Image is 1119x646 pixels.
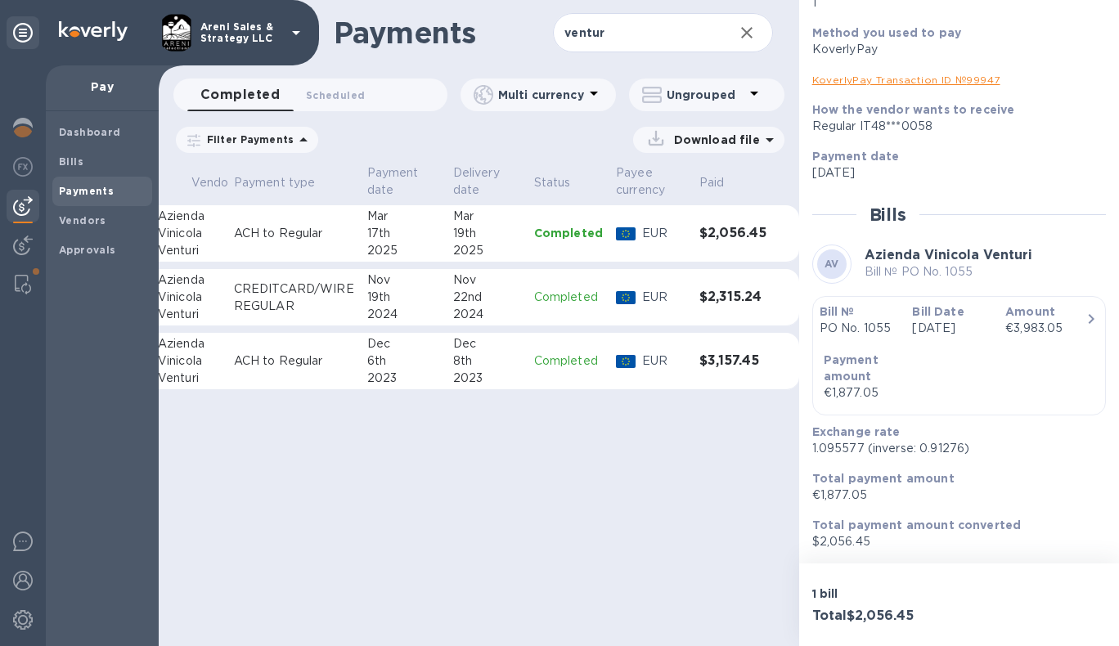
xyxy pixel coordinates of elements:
[367,306,440,323] div: 2024
[158,370,221,387] div: Venturi
[812,118,1093,135] div: Regular IT48***0058
[158,289,221,306] div: Vinicola
[453,225,521,242] div: 19th
[642,225,686,242] p: EUR
[234,174,316,191] p: Payment type
[820,305,855,318] b: Bill №
[453,208,521,225] div: Mar
[158,352,221,370] div: Vinicola
[453,352,521,370] div: 8th
[13,157,33,177] img: Foreign exchange
[812,425,901,438] b: Exchange rate
[642,352,686,370] p: EUR
[865,247,1032,262] b: Azienda Vinicola Venturi
[812,585,953,602] p: 1 bill
[200,83,280,106] span: Completed
[367,208,440,225] div: Mar
[825,258,839,270] b: AV
[812,296,1106,415] button: Bill №PO No. 1055Bill Date[DATE]Amount€3,983.05Payment amount€1,877.05
[453,271,521,289] div: Nov
[642,289,686,306] p: EUR
[59,79,146,95] p: Pay
[453,289,521,306] div: 22nd
[367,271,440,289] div: Nov
[824,384,917,402] div: €1,877.05
[812,164,1093,182] p: [DATE]
[667,132,760,148] p: Download file
[812,533,1093,550] p: $2,056.45
[234,352,354,370] p: ACH to Regular
[158,271,221,289] div: Azienda
[699,353,766,369] h3: $3,157.45
[1005,305,1055,318] b: Amount
[59,21,128,41] img: Logo
[158,306,221,323] div: Venturi
[59,244,116,256] b: Approvals
[367,352,440,370] div: 6th
[367,370,440,387] div: 2023
[616,164,686,199] span: Payee currency
[453,164,500,199] p: Delivery date
[870,204,906,225] h2: Bills
[200,132,294,146] p: Filter Payments
[453,242,521,259] div: 2025
[234,280,354,315] p: CREDITCARD/WIRE REGULAR
[59,126,121,138] b: Dashboard
[453,370,521,387] div: 2023
[367,225,440,242] div: 17th
[306,87,365,104] span: Scheduled
[453,335,521,352] div: Dec
[367,242,440,259] div: 2025
[59,214,106,227] b: Vendors
[191,174,233,191] p: Vendor
[699,289,766,305] h3: $2,315.24
[812,518,1022,532] b: Total payment amount converted
[616,164,665,199] p: Payee currency
[667,87,744,103] p: Ungrouped
[812,26,961,39] b: Method you used to pay
[534,289,603,306] p: Completed
[158,208,221,225] div: Azienda
[812,440,1093,457] p: 1.095577 (inverse: 0.91276)
[367,164,419,199] p: Payment date
[534,225,603,241] p: Completed
[812,103,1015,116] b: How the vendor wants to receive
[534,352,603,370] p: Completed
[191,174,254,191] span: Vendor
[812,150,900,163] b: Payment date
[59,155,83,168] b: Bills
[234,174,337,191] span: Payment type
[367,164,440,199] span: Payment date
[912,305,964,318] b: Bill Date
[812,487,1093,504] p: €1,877.05
[1005,320,1085,337] div: €3,983.05
[812,472,955,485] b: Total payment amount
[234,225,354,242] p: ACH to Regular
[812,41,1093,58] div: KoverlyPay
[699,174,725,191] p: Paid
[534,174,571,191] p: Status
[453,306,521,323] div: 2024
[812,74,1000,86] a: KoverlyPay Transaction ID № 99947
[334,16,553,50] h1: Payments
[59,185,114,197] b: Payments
[699,226,766,241] h3: $2,056.45
[534,174,592,191] span: Status
[824,353,879,383] b: Payment amount
[158,225,221,242] div: Vinicola
[367,289,440,306] div: 19th
[453,164,521,199] span: Delivery date
[158,335,221,352] div: Azienda
[498,87,584,103] p: Multi currency
[865,263,1032,280] p: Bill № PO No. 1055
[200,21,282,44] p: Areni Sales & Strategy LLC
[7,16,39,49] div: Unpin categories
[158,242,221,259] div: Venturi
[367,335,440,352] div: Dec
[699,174,746,191] span: Paid
[820,320,900,337] p: PO No. 1055
[812,608,953,624] h3: Total $2,056.45
[912,320,992,337] p: [DATE]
